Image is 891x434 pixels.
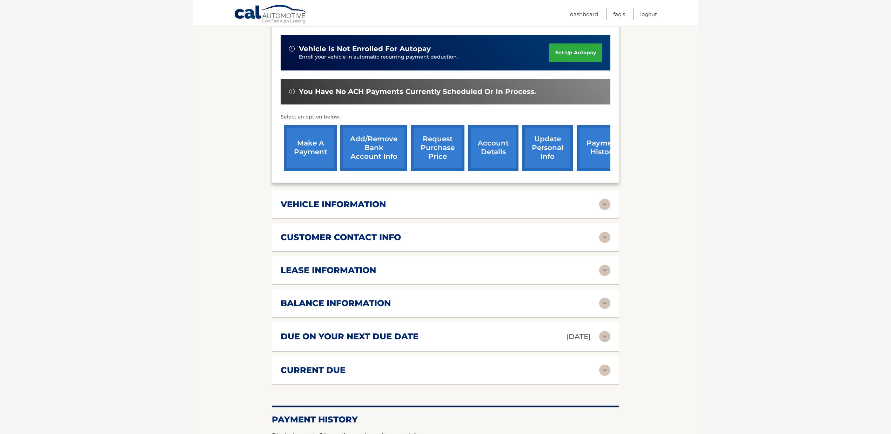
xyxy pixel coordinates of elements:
[340,125,407,171] a: Add/Remove bank account info
[577,125,629,171] a: payment history
[281,365,346,375] h2: current due
[281,232,401,243] h2: customer contact info
[640,8,657,20] a: Logout
[566,331,591,343] p: [DATE]
[234,5,308,25] a: Cal Automotive
[549,43,602,62] a: set up autopay
[281,331,418,342] h2: due on your next due date
[289,46,295,52] img: alert-white.svg
[289,89,295,94] img: alert-white.svg
[599,232,610,243] img: accordion-rest.svg
[599,265,610,276] img: accordion-rest.svg
[613,8,625,20] a: FAQ's
[272,414,619,425] h2: Payment History
[299,53,549,61] p: Enroll your vehicle in automatic recurring payment deduction.
[299,45,431,53] span: vehicle is not enrolled for autopay
[299,87,536,96] span: You have no ACH payments currently scheduled or in process.
[599,331,610,342] img: accordion-rest.svg
[411,125,464,171] a: request purchase price
[522,125,573,171] a: update personal info
[468,125,518,171] a: account details
[570,8,598,20] a: Dashboard
[599,365,610,376] img: accordion-rest.svg
[284,125,337,171] a: make a payment
[281,298,391,308] h2: balance information
[281,113,610,121] p: Select an option below:
[599,199,610,210] img: accordion-rest.svg
[281,265,376,276] h2: lease information
[599,298,610,309] img: accordion-rest.svg
[281,199,386,210] h2: vehicle information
